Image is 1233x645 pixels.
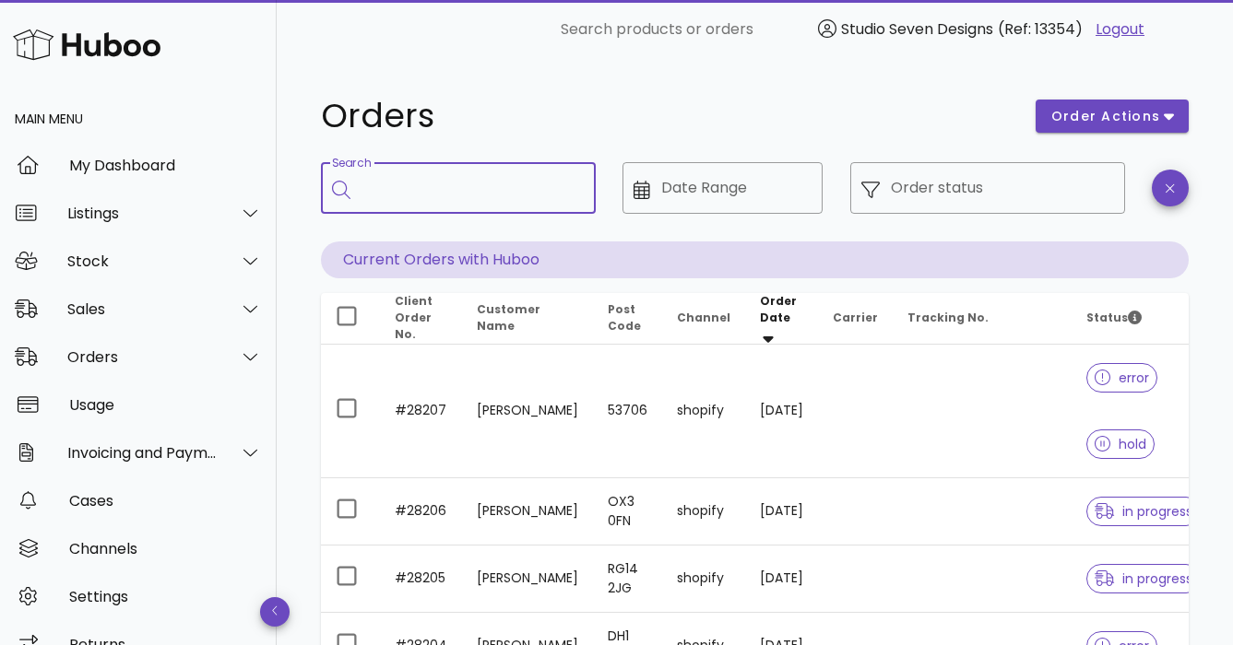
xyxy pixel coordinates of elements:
button: order actions [1036,100,1189,133]
div: Listings [67,205,218,222]
span: Client Order No. [395,293,433,342]
th: Client Order No. [380,293,462,345]
span: Order Date [760,293,797,325]
label: Search [332,157,371,170]
td: RG14 2JG [593,545,662,613]
span: in progress [1095,572,1192,585]
div: Settings [69,588,262,605]
img: Huboo Logo [13,25,160,64]
div: Orders [67,348,218,366]
td: [PERSON_NAME] [462,478,593,545]
div: My Dashboard [69,157,262,174]
td: [PERSON_NAME] [462,345,593,478]
td: [DATE] [745,345,818,478]
td: OX3 0FN [593,478,662,545]
div: Channels [69,540,262,557]
th: Carrier [818,293,893,345]
div: Stock [67,252,218,270]
div: Usage [69,396,262,414]
span: (Ref: 13354) [998,18,1083,40]
span: error [1095,371,1149,384]
span: order actions [1050,107,1161,126]
td: #28205 [380,545,462,613]
td: [DATE] [745,545,818,613]
span: in progress [1095,505,1192,518]
th: Tracking No. [893,293,1072,345]
th: Channel [662,293,745,345]
td: shopify [662,478,745,545]
div: Sales [67,300,218,318]
td: shopify [662,545,745,613]
th: Order Date: Sorted descending. Activate to remove sorting. [745,293,818,345]
div: Invoicing and Payments [67,444,218,462]
span: Status [1086,310,1142,325]
span: Channel [677,310,730,325]
span: Tracking No. [907,310,989,325]
th: Post Code [593,293,662,345]
span: Post Code [608,301,641,334]
span: Studio Seven Designs [841,18,993,40]
th: Status [1072,293,1215,345]
td: 53706 [593,345,662,478]
td: shopify [662,345,745,478]
td: #28207 [380,345,462,478]
span: Customer Name [477,301,540,334]
h1: Orders [321,100,1014,133]
td: [DATE] [745,478,818,545]
span: Carrier [833,310,878,325]
a: Logout [1096,18,1144,41]
div: Cases [69,492,262,510]
th: Customer Name [462,293,593,345]
td: [PERSON_NAME] [462,545,593,613]
td: #28206 [380,478,462,545]
p: Current Orders with Huboo [321,241,1189,278]
span: hold [1095,438,1146,451]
